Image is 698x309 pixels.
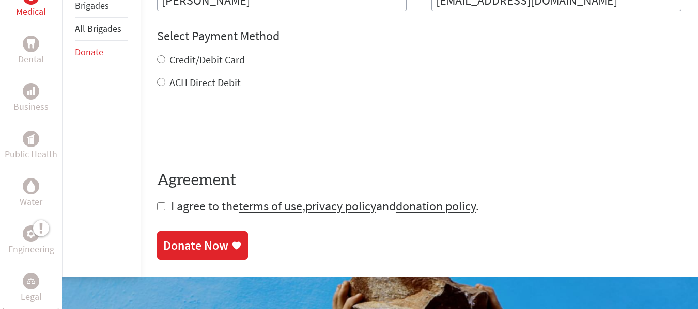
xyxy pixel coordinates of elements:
[75,18,128,41] li: All Brigades
[8,242,54,256] p: Engineering
[18,52,44,67] p: Dental
[23,36,39,52] div: Dental
[157,28,681,44] h4: Select Payment Method
[23,273,39,289] div: Legal Empowerment
[5,131,57,161] a: Public HealthPublic Health
[13,83,49,114] a: BusinessBusiness
[27,278,35,284] img: Legal Empowerment
[157,231,248,260] a: Donate Now
[169,76,241,89] label: ACH Direct Debit
[20,178,42,209] a: WaterWater
[75,46,103,58] a: Donate
[157,110,314,151] iframe: reCAPTCHA
[23,178,39,194] div: Water
[396,198,476,214] a: donation policy
[23,83,39,100] div: Business
[8,225,54,256] a: EngineeringEngineering
[5,147,57,161] p: Public Health
[75,41,128,63] li: Donate
[23,131,39,147] div: Public Health
[239,198,302,214] a: terms of use
[75,23,121,35] a: All Brigades
[20,194,42,209] p: Water
[169,53,245,66] label: Credit/Debit Card
[305,198,376,214] a: privacy policy
[27,87,35,95] img: Business
[13,100,49,114] p: Business
[27,230,35,238] img: Engineering
[157,171,681,190] h4: Agreement
[163,237,228,254] div: Donate Now
[27,181,35,192] img: Water
[27,39,35,49] img: Dental
[18,36,44,67] a: DentalDental
[27,134,35,144] img: Public Health
[171,198,479,214] span: I agree to the , and .
[16,5,46,19] p: Medical
[23,225,39,242] div: Engineering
